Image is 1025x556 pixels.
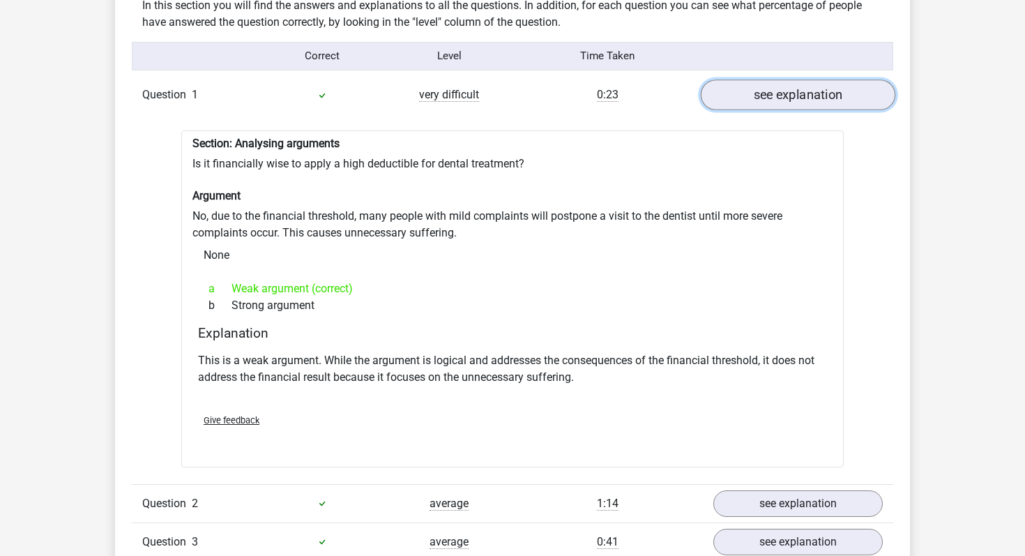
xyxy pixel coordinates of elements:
[713,490,883,517] a: see explanation
[713,529,883,555] a: see explanation
[430,497,469,511] span: average
[208,297,231,314] span: b
[142,534,192,550] span: Question
[512,48,703,64] div: Time Taken
[198,280,827,297] div: Weak argument (correct)
[198,325,827,341] h4: Explanation
[204,415,259,426] span: Give feedback
[208,280,231,297] span: a
[259,48,386,64] div: Correct
[142,495,192,512] span: Question
[192,137,833,150] h6: Section: Analysing arguments
[597,535,618,549] span: 0:41
[192,88,198,101] span: 1
[597,497,618,511] span: 1:14
[192,535,198,548] span: 3
[181,130,844,467] div: Is it financially wise to apply a high deductible for dental treatment? No, due to the financial ...
[192,189,833,202] h6: Argument
[701,80,895,110] a: see explanation
[198,352,827,386] p: This is a weak argument. While the argument is logical and addresses the consequences of the fina...
[192,497,198,510] span: 2
[419,88,479,102] span: very difficult
[198,297,827,314] div: Strong argument
[386,48,512,64] div: Level
[192,241,833,269] div: None
[430,535,469,549] span: average
[597,88,618,102] span: 0:23
[142,87,192,103] span: Question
